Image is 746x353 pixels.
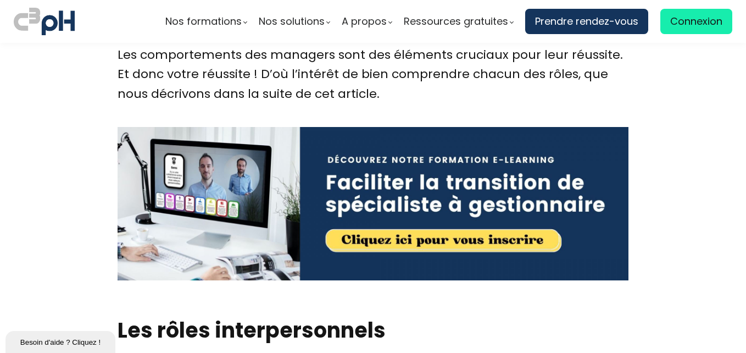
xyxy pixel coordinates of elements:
a: Connexion [660,9,732,34]
span: Ressources gratuites [404,13,508,30]
span: A propos [342,13,387,30]
a: Prendre rendez-vous [525,9,648,34]
span: Nos solutions [259,13,325,30]
h2: Les rôles interpersonnels [118,316,628,344]
img: infographie technique pomodoro [118,127,628,280]
span: Connexion [670,13,722,30]
div: Les comportements des managers sont des éléments cruciaux pour leur réussite. Et donc votre réuss... [118,45,628,103]
iframe: chat widget [5,329,118,353]
span: Prendre rendez-vous [535,13,638,30]
span: Nos formations [165,13,242,30]
img: logo C3PH [14,5,75,37]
